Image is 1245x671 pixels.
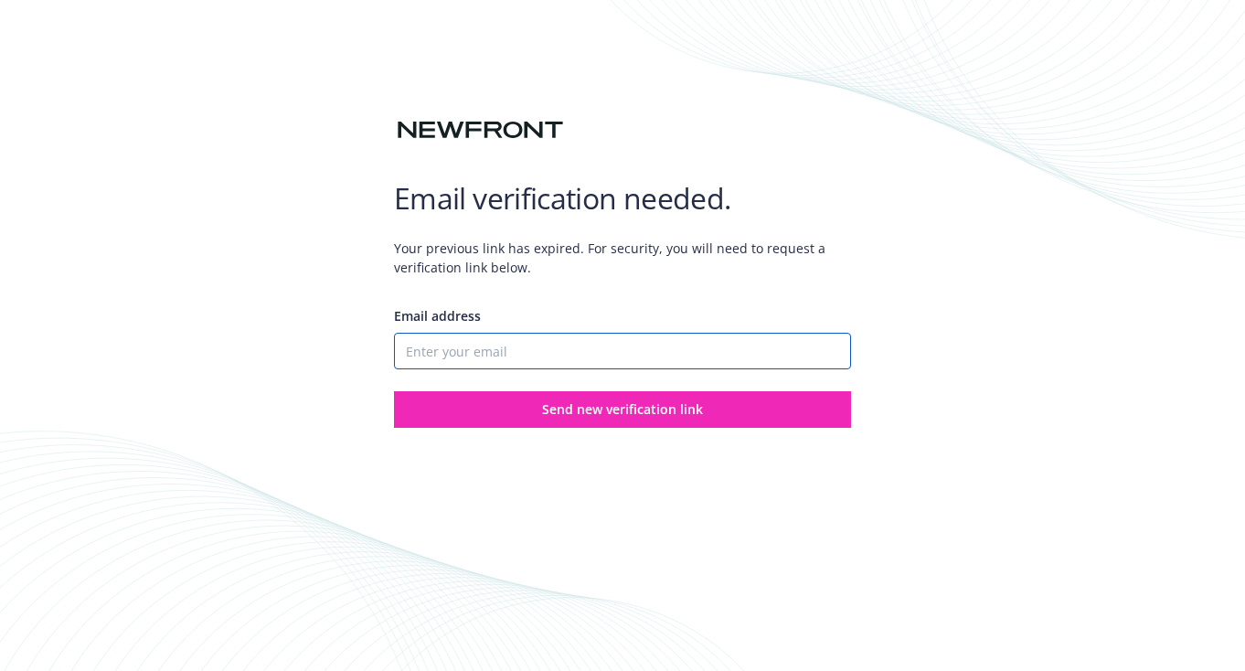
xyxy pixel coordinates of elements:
span: Your previous link has expired. For security, you will need to request a verification link below. [394,224,851,292]
span: Email address [394,307,481,325]
input: Enter your email [394,333,851,369]
img: Newfront logo [394,114,567,146]
h1: Email verification needed. [394,180,851,217]
button: Send new verification link [394,391,851,428]
span: Send new verification link [542,400,703,418]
